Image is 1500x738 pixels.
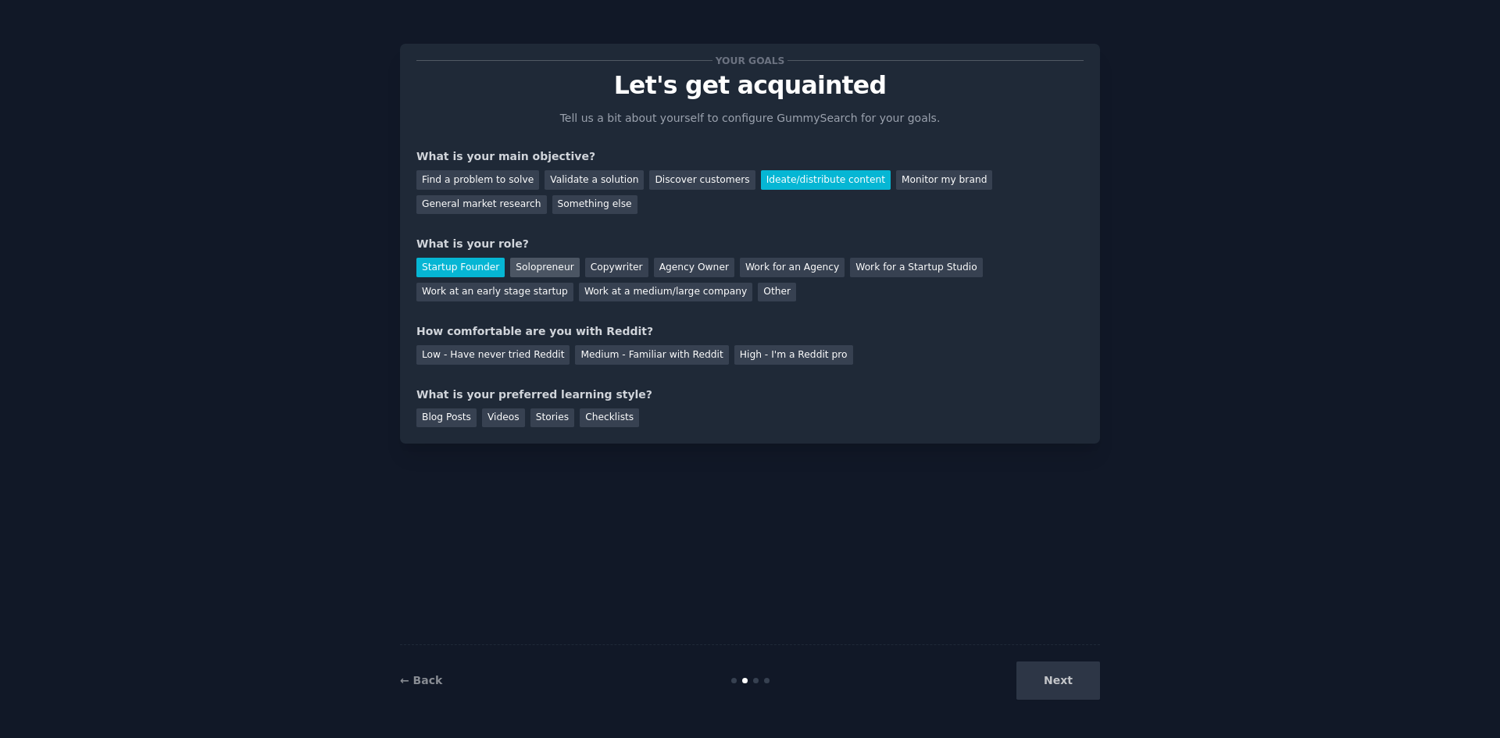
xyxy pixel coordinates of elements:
[580,408,639,428] div: Checklists
[416,387,1084,403] div: What is your preferred learning style?
[761,170,891,190] div: Ideate/distribute content
[416,236,1084,252] div: What is your role?
[585,258,648,277] div: Copywriter
[553,110,947,127] p: Tell us a bit about yourself to configure GummySearch for your goals.
[416,323,1084,340] div: How comfortable are you with Reddit?
[400,674,442,686] a: ← Back
[740,258,845,277] div: Work for an Agency
[654,258,734,277] div: Agency Owner
[530,408,574,428] div: Stories
[575,345,728,365] div: Medium - Familiar with Reddit
[482,408,525,428] div: Videos
[896,170,992,190] div: Monitor my brand
[416,148,1084,165] div: What is your main objective?
[510,258,579,277] div: Solopreneur
[850,258,982,277] div: Work for a Startup Studio
[416,72,1084,99] p: Let's get acquainted
[416,195,547,215] div: General market research
[758,283,796,302] div: Other
[416,408,477,428] div: Blog Posts
[416,170,539,190] div: Find a problem to solve
[579,283,752,302] div: Work at a medium/large company
[712,52,787,69] span: Your goals
[552,195,637,215] div: Something else
[734,345,853,365] div: High - I'm a Reddit pro
[416,283,573,302] div: Work at an early stage startup
[545,170,644,190] div: Validate a solution
[416,258,505,277] div: Startup Founder
[649,170,755,190] div: Discover customers
[416,345,570,365] div: Low - Have never tried Reddit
